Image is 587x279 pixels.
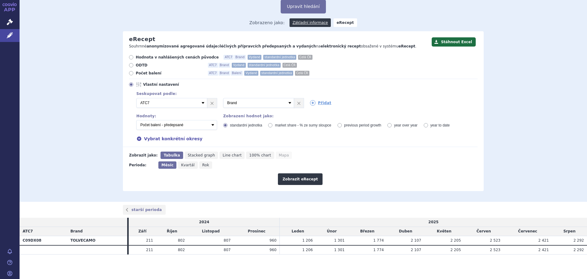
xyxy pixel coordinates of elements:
span: 2 205 [450,238,461,243]
span: Měsíc [161,163,173,167]
span: Rok [202,163,209,167]
td: Prosinec [234,227,280,236]
span: ATC7 [208,71,218,76]
td: Únor [316,227,348,236]
span: 1 206 [302,248,313,252]
th: TOLVECAMO [67,236,127,245]
th: C09DX08 [20,236,67,245]
td: 2025 [280,218,587,227]
span: Balení [231,71,243,76]
span: 2 107 [411,238,421,243]
span: 2 523 [490,248,500,252]
span: 1 301 [334,248,345,252]
td: Leden [280,227,316,236]
span: 960 [270,248,277,252]
div: Vybrat konkrétní okresy [130,135,478,142]
span: 960 [270,238,277,243]
span: year over year [394,123,418,127]
span: 2 523 [490,238,500,243]
span: 1 774 [373,238,384,243]
span: 2 292 [574,248,584,252]
span: 807 [224,248,231,252]
strong: eRecept [398,44,415,48]
span: 2 205 [450,248,461,252]
span: standardní jednotka [260,71,293,76]
span: 1 301 [334,238,345,243]
strong: elektronický recept [321,44,361,48]
span: ODTD [136,63,203,68]
td: Červen [464,227,504,236]
span: ATC7 [223,55,234,60]
span: Hodnota v nahlášených cenách původce [136,55,219,60]
span: Mapa [279,153,289,157]
span: Brand [70,229,83,233]
td: Říjen [156,227,188,236]
td: Březen [348,227,387,236]
td: Červenec [504,227,552,236]
span: Line chart [223,153,242,157]
span: market share - % ze sumy sloupce [275,123,331,127]
span: 100% chart [249,153,271,157]
span: Tabulka [164,153,180,157]
span: 802 [178,248,185,252]
span: 2 292 [574,238,584,243]
span: ATC7 [208,63,218,68]
span: ATC7 [23,229,33,233]
td: Září [129,227,156,236]
span: Brand [219,63,230,68]
span: standardní jednotka [263,55,296,60]
span: 211 [146,238,153,243]
span: Vydané [232,63,246,68]
td: 2024 [129,218,280,227]
td: Srpen [552,227,587,236]
span: Vlastní nastavení [143,82,210,87]
div: Hodnoty: [136,114,217,118]
span: previous period growth [344,123,381,127]
span: Stacked graph [188,153,215,157]
td: Květen [424,227,464,236]
td: Duben [387,227,424,236]
a: starší perioda [123,205,166,215]
p: Souhrnné o na obsažené v systému . [129,44,429,49]
span: 807 [224,238,231,243]
span: 2 421 [538,248,549,252]
span: standardní jednotka [248,63,281,68]
span: year to date [430,123,450,127]
a: Přidat [310,100,331,106]
span: Počet balení [136,71,203,76]
span: standardní jednotka [230,123,262,127]
span: Kvartál [181,163,194,167]
span: Celá ČR [282,63,297,68]
a: Základní informace [290,18,331,27]
button: Zobrazit eRecept [278,173,323,185]
span: 802 [178,238,185,243]
span: 1 774 [373,248,384,252]
span: Celá ČR [295,71,309,76]
span: Zobrazeno jako: [249,18,285,27]
span: 2 421 [538,238,549,243]
div: Seskupovat podle: [130,92,478,96]
strong: eRecept [334,18,357,27]
td: Listopad [188,227,234,236]
span: Celá ČR [298,55,312,60]
div: 2 [130,98,478,108]
div: Perioda: [129,161,155,169]
h2: eRecept [129,36,155,43]
span: Vydané [248,55,261,60]
span: 1 206 [302,238,313,243]
div: Zobrazit jako: [129,152,157,159]
strong: anonymizované agregované údaje [147,44,218,48]
a: × [294,98,304,107]
a: × [207,98,217,107]
strong: léčivých přípravcích předepsaných a vydaných [220,44,316,48]
span: Brand [234,55,246,60]
span: 2 107 [411,248,421,252]
span: 211 [146,248,153,252]
span: Brand [219,71,230,76]
div: Zobrazení hodnot jako: [223,114,478,118]
span: Vydané [244,71,258,76]
button: Stáhnout Excel [432,37,476,47]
